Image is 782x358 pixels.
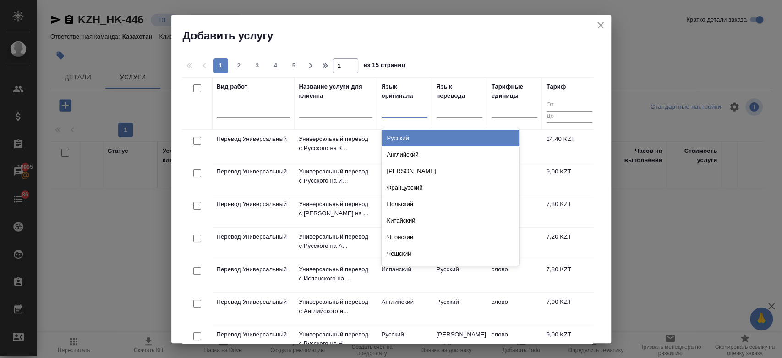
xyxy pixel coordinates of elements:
[217,167,290,176] p: Перевод Универсальный
[299,330,372,348] p: Универсальный перевод с Русского на Н...
[232,58,246,73] button: 2
[547,100,592,111] input: От
[547,82,566,91] div: Тариф
[364,60,405,73] span: из 15 страниц
[542,228,597,260] td: 7,20 KZT
[377,325,432,358] td: Русский
[382,229,519,246] div: Японский
[217,200,290,209] p: Перевод Универсальный
[542,130,597,162] td: 14,40 KZT
[299,265,372,283] p: Универсальный перевод с Испанского на...
[268,61,283,70] span: 4
[299,232,372,251] p: Универсальный перевод с Русского на А...
[487,293,542,325] td: слово
[250,61,265,70] span: 3
[547,111,592,123] input: До
[217,82,248,91] div: Вид работ
[432,293,487,325] td: Русский
[217,297,290,307] p: Перевод Универсальный
[299,200,372,218] p: Универсальный перевод с [PERSON_NAME] на ...
[377,228,432,260] td: Русский
[299,82,372,101] div: Название услуги для клиента
[382,213,519,229] div: Китайский
[542,162,597,195] td: 9,00 KZT
[268,58,283,73] button: 4
[542,195,597,227] td: 7,80 KZT
[382,146,519,163] div: Английский
[382,196,519,213] div: Польский
[299,134,372,153] p: Универсальный перевод с Русского на К...
[377,293,432,325] td: Английский
[542,325,597,358] td: 9,00 KZT
[382,179,519,196] div: Французский
[382,262,519,279] div: Сербский
[487,325,542,358] td: слово
[250,58,265,73] button: 3
[382,163,519,179] div: [PERSON_NAME]
[299,167,372,185] p: Универсальный перевод с Русского на И...
[594,18,607,32] button: close
[542,260,597,292] td: 7,80 KZT
[217,232,290,241] p: Перевод Универсальный
[287,61,301,70] span: 5
[217,134,290,144] p: Перевод Универсальный
[492,82,537,101] div: Тарифные единицы
[377,162,432,195] td: Русский
[542,293,597,325] td: 7,00 KZT
[217,330,290,339] p: Перевод Универсальный
[377,130,432,162] td: Русский
[382,130,519,146] div: Русский
[377,260,432,292] td: Испанский
[232,61,246,70] span: 2
[183,28,611,43] h2: Добавить услугу
[217,265,290,274] p: Перевод Универсальный
[377,195,432,227] td: [PERSON_NAME]
[487,260,542,292] td: слово
[437,82,482,101] div: Язык перевода
[287,58,301,73] button: 5
[299,297,372,316] p: Универсальный перевод с Английского н...
[432,325,487,358] td: [PERSON_NAME]
[382,82,427,101] div: Язык оригинала
[432,260,487,292] td: Русский
[382,246,519,262] div: Чешский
